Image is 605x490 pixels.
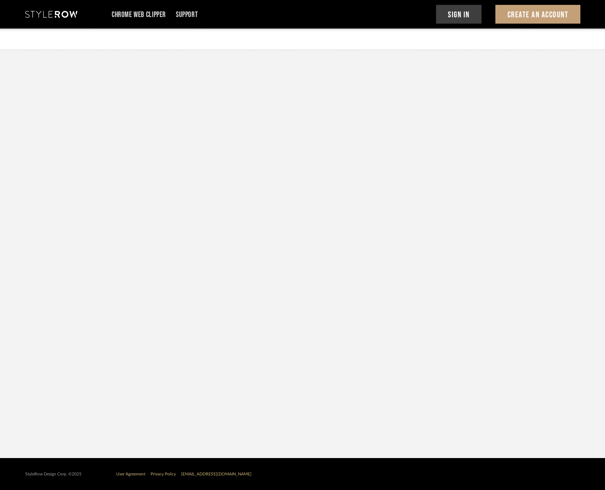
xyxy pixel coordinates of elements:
a: Chrome Web Clipper [112,12,166,18]
a: [EMAIL_ADDRESS][DOMAIN_NAME] [181,472,252,476]
button: Create An Account [495,5,580,24]
a: Support [176,12,198,18]
a: User Agreement [116,472,145,476]
button: Sign In [436,5,482,24]
div: StyleRow Design Corp. ©2025 [25,472,82,477]
a: Privacy Policy [151,472,176,476]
